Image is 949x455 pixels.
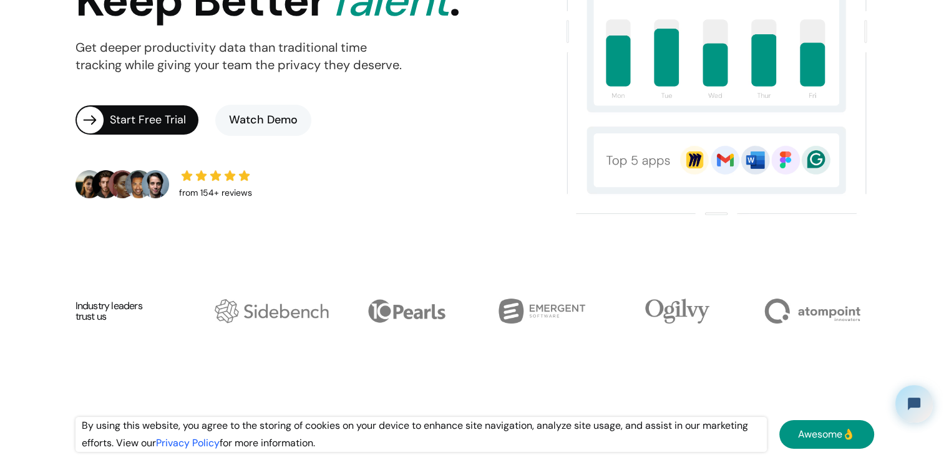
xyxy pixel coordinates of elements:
[75,105,198,135] a: Start Free Trial
[75,300,142,322] h2: Industry leaders trust us
[110,112,198,129] div: Start Free Trial
[75,417,767,452] div: By using this website, you agree to the storing of cookies on your device to enhance site navigat...
[179,184,252,202] div: from 154+ reviews
[75,39,402,74] p: Get deeper productivity data than traditional time tracking while giving your team the privacy th...
[779,420,874,449] a: Awesome👌
[156,436,220,449] a: Privacy Policy
[215,105,311,136] a: Watch Demo
[885,375,943,433] iframe: Tidio Chat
